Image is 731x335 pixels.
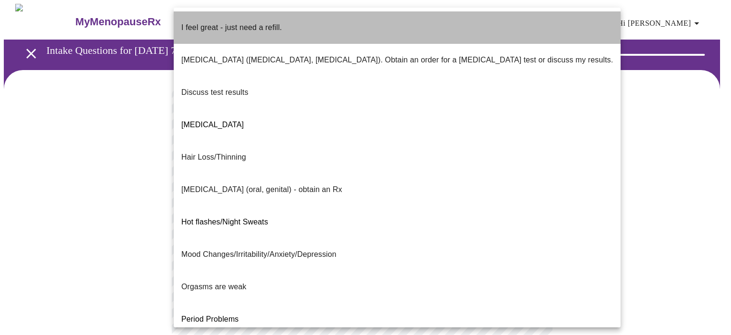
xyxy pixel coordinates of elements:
[181,22,282,33] p: I feel great - just need a refill.
[181,281,247,293] p: Orgasms are weak
[181,87,248,98] p: Discuss test results
[181,152,246,163] p: Hair Loss/Thinning
[181,218,268,226] span: Hot flashes/Night Sweats
[181,121,244,129] span: [MEDICAL_DATA]
[181,54,613,66] p: [MEDICAL_DATA] ([MEDICAL_DATA], [MEDICAL_DATA]). Obtain an order for a [MEDICAL_DATA] test or dis...
[181,249,336,260] p: Mood Changes/Irritability/Anxiety/Depression
[181,184,342,195] p: [MEDICAL_DATA] (oral, genital) - obtain an Rx
[181,315,239,323] span: Period Problems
